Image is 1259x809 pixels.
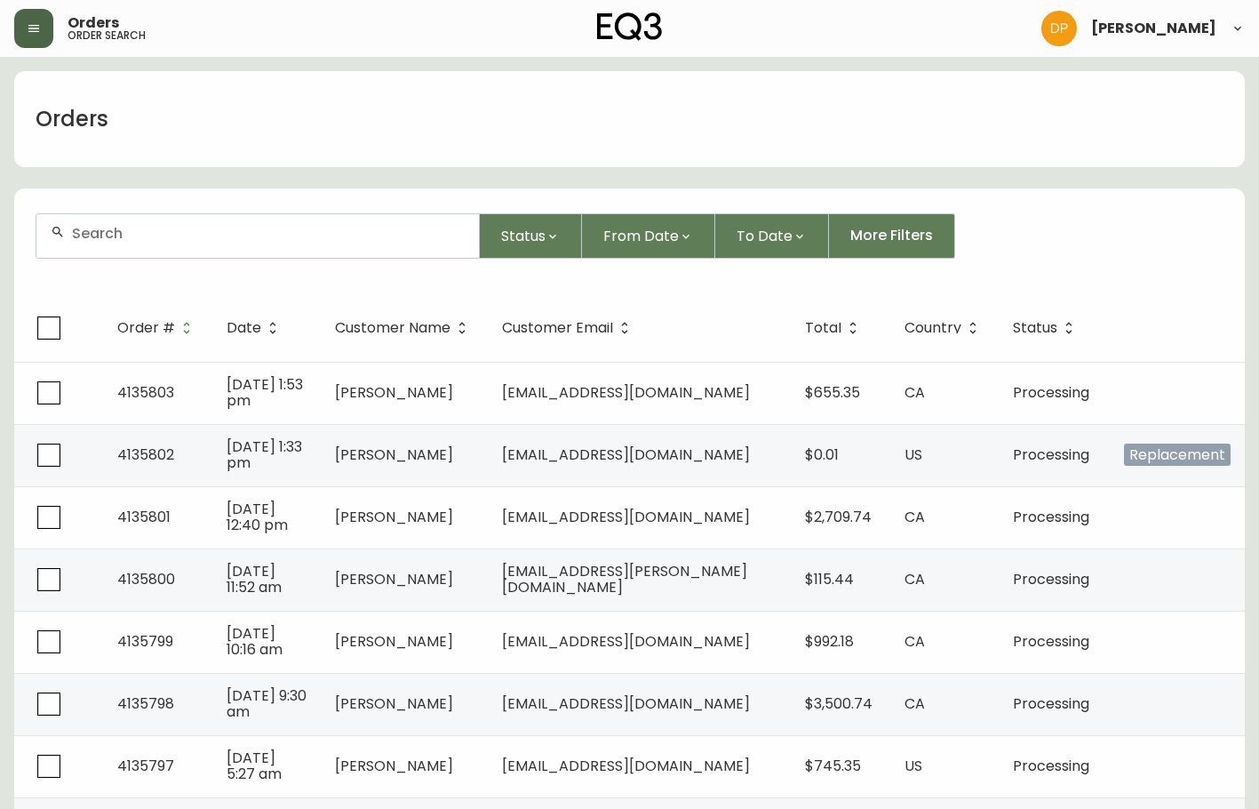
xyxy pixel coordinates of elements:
[335,445,453,465] span: [PERSON_NAME]
[805,323,841,333] span: Total
[597,12,663,41] img: logo
[502,631,750,652] span: [EMAIL_ADDRESS][DOMAIN_NAME]
[502,320,636,336] span: Customer Email
[117,569,175,589] span: 4135800
[502,693,750,714] span: [EMAIL_ADDRESS][DOMAIN_NAME]
[1013,320,1080,336] span: Status
[227,748,282,784] span: [DATE] 5:27 am
[502,445,750,465] span: [EMAIL_ADDRESS][DOMAIN_NAME]
[227,499,288,535] span: [DATE] 12:40 pm
[904,756,922,776] span: US
[72,225,465,242] input: Search
[603,225,679,247] span: From Date
[1013,323,1057,333] span: Status
[502,382,750,403] span: [EMAIL_ADDRESS][DOMAIN_NAME]
[227,623,283,660] span: [DATE] 10:16 am
[117,445,174,465] span: 4135802
[805,320,865,336] span: Total
[805,507,872,527] span: $2,709.74
[227,323,261,333] span: Date
[737,225,793,247] span: To Date
[805,693,873,714] span: $3,500.74
[335,323,450,333] span: Customer Name
[904,507,925,527] span: CA
[117,693,174,714] span: 4135798
[904,569,925,589] span: CA
[227,374,303,411] span: [DATE] 1:53 pm
[904,323,961,333] span: Country
[335,693,453,714] span: [PERSON_NAME]
[335,756,453,776] span: [PERSON_NAME]
[904,631,925,652] span: CA
[117,382,174,403] span: 4135803
[805,382,860,403] span: $655.35
[502,561,747,597] span: [EMAIL_ADDRESS][PERSON_NAME][DOMAIN_NAME]
[117,756,174,776] span: 4135797
[335,631,453,652] span: [PERSON_NAME]
[117,631,173,652] span: 4135799
[502,756,750,776] span: [EMAIL_ADDRESS][DOMAIN_NAME]
[904,445,922,465] span: US
[1013,631,1089,652] span: Processing
[335,320,474,336] span: Customer Name
[1013,693,1089,714] span: Processing
[1013,382,1089,403] span: Processing
[1041,11,1077,46] img: b0154ba12ae69382d64d2f3159806b19
[1013,507,1089,527] span: Processing
[117,320,198,336] span: Order #
[1013,756,1089,776] span: Processing
[904,693,925,714] span: CA
[117,507,171,527] span: 4135801
[227,437,302,473] span: [DATE] 1:33 pm
[501,225,546,247] span: Status
[1013,569,1089,589] span: Processing
[1091,21,1216,36] span: [PERSON_NAME]
[227,561,282,597] span: [DATE] 11:52 am
[480,213,582,259] button: Status
[335,382,453,403] span: [PERSON_NAME]
[582,213,715,259] button: From Date
[1124,444,1231,466] span: Replacement
[117,323,175,333] span: Order #
[335,507,453,527] span: [PERSON_NAME]
[335,569,453,589] span: [PERSON_NAME]
[502,507,750,527] span: [EMAIL_ADDRESS][DOMAIN_NAME]
[829,213,955,259] button: More Filters
[805,445,839,465] span: $0.01
[227,685,307,722] span: [DATE] 9:30 am
[850,226,933,245] span: More Filters
[36,104,108,134] h1: Orders
[904,382,925,403] span: CA
[805,631,854,652] span: $992.18
[715,213,829,259] button: To Date
[904,320,984,336] span: Country
[227,320,284,336] span: Date
[805,756,861,776] span: $745.35
[502,323,613,333] span: Customer Email
[805,569,854,589] span: $115.44
[68,16,119,30] span: Orders
[68,30,146,41] h5: order search
[1013,445,1089,465] span: Processing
